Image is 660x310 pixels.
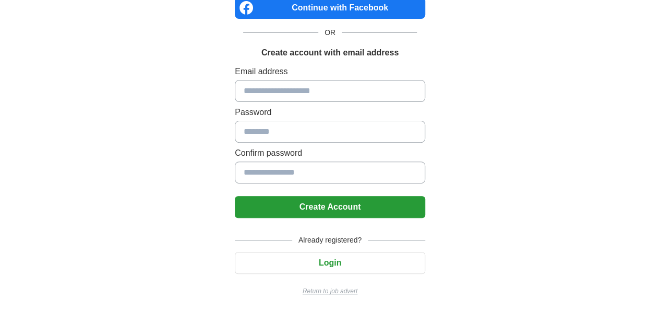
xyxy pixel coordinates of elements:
span: Already registered? [292,235,368,246]
a: Login [235,258,425,267]
button: Create Account [235,196,425,218]
label: Confirm password [235,147,425,159]
span: OR [318,27,342,38]
a: Return to job advert [235,286,425,296]
h1: Create account with email address [261,47,399,59]
label: Email address [235,65,425,78]
button: Login [235,252,425,274]
label: Password [235,106,425,119]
